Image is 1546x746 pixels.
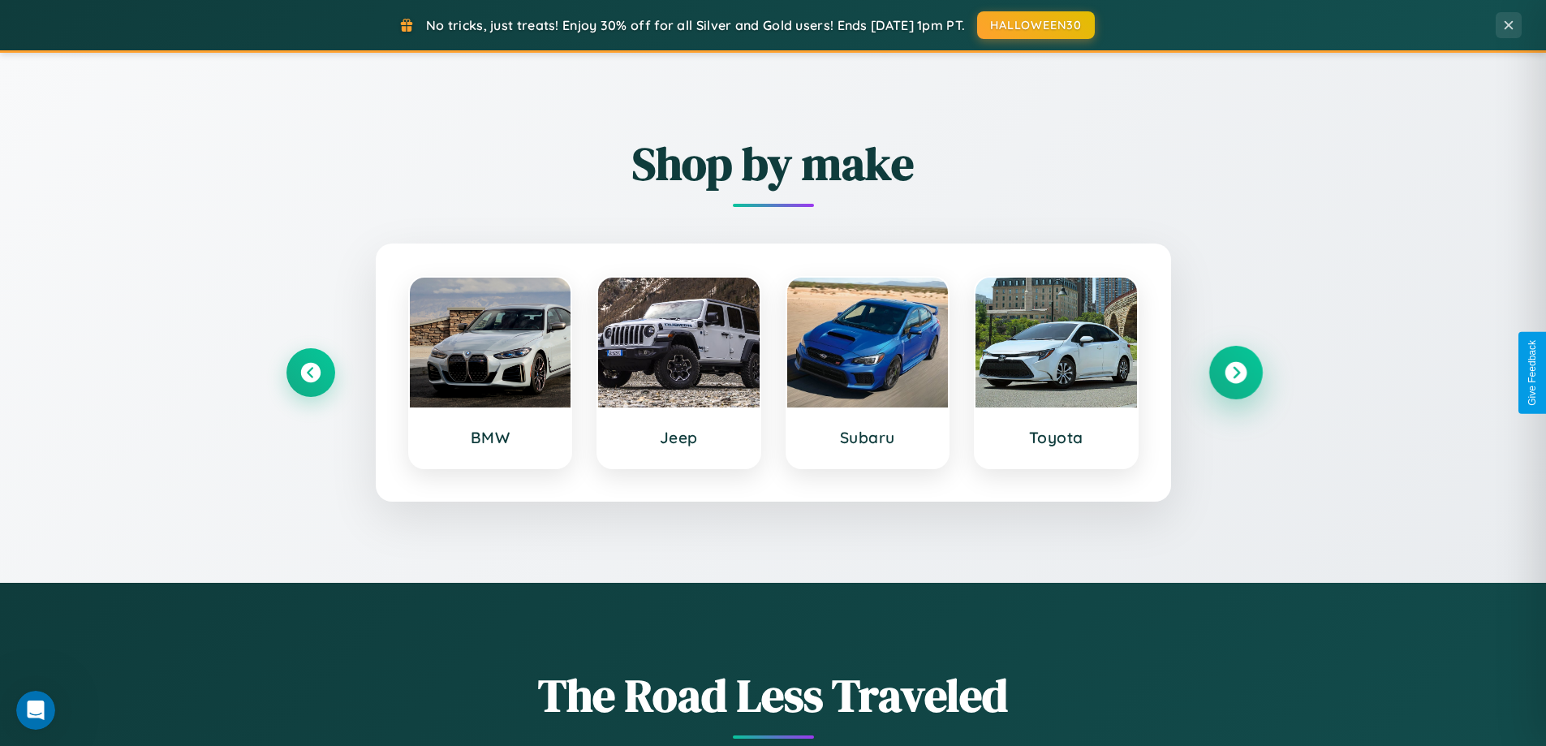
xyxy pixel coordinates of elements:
[1527,340,1538,406] div: Give Feedback
[992,428,1121,447] h3: Toyota
[286,132,1260,195] h2: Shop by make
[426,17,965,33] span: No tricks, just treats! Enjoy 30% off for all Silver and Gold users! Ends [DATE] 1pm PT.
[977,11,1095,39] button: HALLOWEEN30
[16,691,55,730] iframe: Intercom live chat
[803,428,932,447] h3: Subaru
[426,428,555,447] h3: BMW
[614,428,743,447] h3: Jeep
[286,664,1260,727] h1: The Road Less Traveled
